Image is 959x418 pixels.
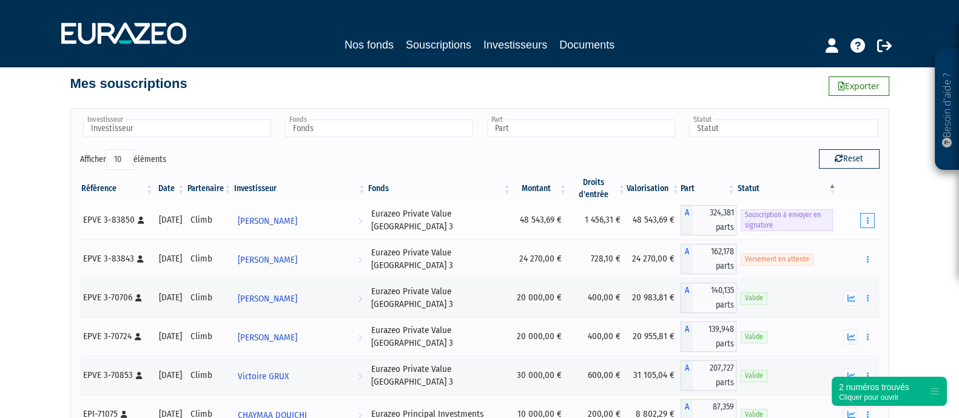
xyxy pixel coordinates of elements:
div: A - Eurazeo Private Value Europe 3 [681,322,736,352]
span: Valide [741,292,767,304]
th: Valorisation: activer pour trier la colonne par ordre croissant [627,177,681,201]
td: 48 543,69 € [512,201,568,240]
div: [DATE] [159,330,182,343]
div: A - Eurazeo Private Value Europe 3 [681,360,736,391]
td: 20 000,00 € [512,278,568,317]
span: 140,135 parts [693,283,736,313]
th: Investisseur: activer pour trier la colonne par ordre croissant [233,177,367,201]
i: [Français] Personne physique [138,217,144,224]
div: [DATE] [159,214,182,226]
td: 20 955,81 € [627,317,681,356]
div: EPVE 3-83843 [83,252,150,265]
i: Voir l'investisseur [358,249,362,271]
td: 400,00 € [568,317,627,356]
i: Voir l'investisseur [358,326,362,349]
i: Voir l'investisseur [358,210,362,232]
a: [PERSON_NAME] [233,247,367,271]
i: [Français] Personne physique [136,372,143,379]
span: Valide [741,331,767,343]
a: [PERSON_NAME] [233,325,367,349]
a: Souscriptions [406,36,471,55]
th: Part: activer pour trier la colonne par ordre croissant [681,177,736,201]
div: A - Eurazeo Private Value Europe 3 [681,205,736,235]
td: Climb [186,278,233,317]
div: Eurazeo Private Value [GEOGRAPHIC_DATA] 3 [371,246,508,272]
div: Eurazeo Private Value [GEOGRAPHIC_DATA] 3 [371,285,508,311]
a: [PERSON_NAME] [233,286,367,310]
span: A [681,244,693,274]
span: A [681,205,693,235]
div: A - Eurazeo Private Value Europe 3 [681,244,736,274]
span: [PERSON_NAME] [238,326,297,349]
p: Besoin d'aide ? [940,55,954,164]
span: [PERSON_NAME] [238,210,297,232]
th: Droits d'entrée: activer pour trier la colonne par ordre croissant [568,177,627,201]
th: Fonds: activer pour trier la colonne par ordre croissant [367,177,512,201]
select: Afficheréléments [106,149,133,170]
td: 24 270,00 € [512,240,568,278]
th: Partenaire: activer pour trier la colonne par ordre croissant [186,177,233,201]
td: 24 270,00 € [627,240,681,278]
td: 30 000,00 € [512,356,568,395]
a: Exporter [829,76,889,96]
div: Eurazeo Private Value [GEOGRAPHIC_DATA] 3 [371,324,508,350]
a: Investisseurs [483,36,547,53]
span: A [681,360,693,391]
span: 207,727 parts [693,360,736,391]
span: Versement en attente [741,254,813,265]
div: EPVE 3-70706 [83,291,150,304]
td: 1 456,31 € [568,201,627,240]
td: Climb [186,240,233,278]
span: 324,381 parts [693,205,736,235]
i: [Français] Personne physique [137,255,144,263]
span: Souscription à envoyer en signature [741,209,833,231]
a: Victoire GRUX [233,363,367,388]
td: 20 000,00 € [512,317,568,356]
div: Eurazeo Private Value [GEOGRAPHIC_DATA] 3 [371,207,508,234]
span: A [681,283,693,313]
div: EPVE 3-83850 [83,214,150,226]
button: Reset [819,149,880,169]
span: 162,178 parts [693,244,736,274]
label: Afficher éléments [80,149,166,170]
td: 400,00 € [568,278,627,317]
div: EPVE 3-70853 [83,369,150,382]
span: Victoire GRUX [238,365,289,388]
a: Nos fonds [345,36,394,53]
th: Référence : activer pour trier la colonne par ordre croissant [80,177,155,201]
span: [PERSON_NAME] [238,249,297,271]
span: 139,948 parts [693,322,736,352]
div: [DATE] [159,252,182,265]
th: Statut : activer pour trier la colonne par ordre d&eacute;croissant [736,177,838,201]
td: 31 105,04 € [627,356,681,395]
i: [Français] Personne physique [135,333,141,340]
div: EPVE 3-70724 [83,330,150,343]
h4: Mes souscriptions [70,76,187,91]
img: 1732889491-logotype_eurazeo_blanc_rvb.png [61,22,186,44]
div: [DATE] [159,369,182,382]
i: Voir l'investisseur [358,288,362,310]
i: [Français] Personne physique [135,294,142,302]
div: [DATE] [159,291,182,304]
span: A [681,322,693,352]
td: Climb [186,201,233,240]
td: 48 543,69 € [627,201,681,240]
td: 728,10 € [568,240,627,278]
td: Climb [186,356,233,395]
div: A - Eurazeo Private Value Europe 3 [681,283,736,313]
span: Valide [741,370,767,382]
td: 20 983,81 € [627,278,681,317]
span: [PERSON_NAME] [238,288,297,310]
th: Montant: activer pour trier la colonne par ordre croissant [512,177,568,201]
td: 600,00 € [568,356,627,395]
a: Documents [559,36,614,53]
i: Voir l'investisseur [358,365,362,388]
th: Date: activer pour trier la colonne par ordre croissant [155,177,186,201]
td: Climb [186,317,233,356]
a: [PERSON_NAME] [233,208,367,232]
i: [Français] Personne physique [121,411,127,418]
div: Eurazeo Private Value [GEOGRAPHIC_DATA] 3 [371,363,508,389]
